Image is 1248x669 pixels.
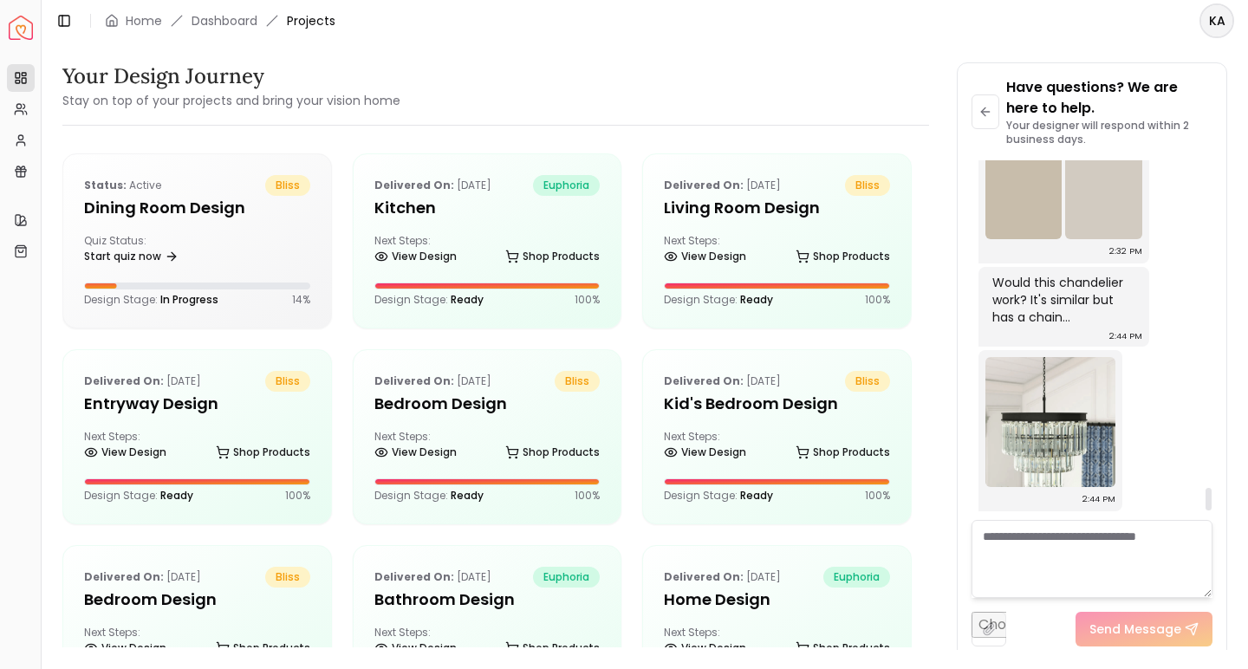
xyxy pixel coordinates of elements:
[505,636,600,660] a: Shop Products
[84,196,310,220] h5: Dining Room design
[374,636,457,660] a: View Design
[533,567,600,588] span: euphoria
[374,178,454,192] b: Delivered on:
[62,92,400,109] small: Stay on top of your projects and bring your vision home
[265,371,310,392] span: bliss
[84,440,166,464] a: View Design
[796,636,890,660] a: Shop Products
[374,430,601,464] div: Next Steps:
[265,175,310,196] span: bliss
[1201,5,1232,36] span: KA
[192,12,257,29] a: Dashboard
[126,12,162,29] a: Home
[374,567,491,588] p: [DATE]
[374,569,454,584] b: Delivered on:
[84,234,190,269] div: Quiz Status:
[740,292,773,307] span: Ready
[105,12,335,29] nav: breadcrumb
[823,567,890,588] span: euphoria
[505,440,600,464] a: Shop Products
[664,588,890,612] h5: Home Design
[664,373,744,388] b: Delivered on:
[84,626,310,660] div: Next Steps:
[664,567,781,588] p: [DATE]
[84,588,310,612] h5: Bedroom Design
[740,488,773,503] span: Ready
[84,373,164,388] b: Delivered on:
[1109,328,1142,345] div: 2:44 PM
[374,588,601,612] h5: Bathroom Design
[533,175,600,196] span: euphoria
[985,357,1115,487] img: Chat Image
[374,371,491,392] p: [DATE]
[796,244,890,269] a: Shop Products
[985,109,1062,239] img: Chat Image
[664,196,890,220] h5: Living Room design
[1199,3,1234,38] button: KA
[84,636,166,660] a: View Design
[84,567,201,588] p: [DATE]
[62,62,400,90] h3: Your Design Journey
[84,293,218,307] p: Design Stage:
[374,234,601,269] div: Next Steps:
[160,488,193,503] span: Ready
[555,371,600,392] span: bliss
[374,489,484,503] p: Design Stage:
[84,371,201,392] p: [DATE]
[1006,119,1212,146] p: Your designer will respond within 2 business days.
[575,293,600,307] p: 100 %
[1065,109,1141,239] img: Chat Image
[992,274,1132,326] div: Would this chandelier work? It's similar but has a chain...
[292,293,310,307] p: 14 %
[374,373,454,388] b: Delivered on:
[796,440,890,464] a: Shop Products
[216,440,310,464] a: Shop Products
[160,292,218,307] span: In Progress
[84,175,161,196] p: active
[865,293,890,307] p: 100 %
[664,489,773,503] p: Design Stage:
[287,12,335,29] span: Projects
[664,636,746,660] a: View Design
[84,489,193,503] p: Design Stage:
[1006,77,1212,119] p: Have questions? We are here to help.
[664,178,744,192] b: Delivered on:
[451,488,484,503] span: Ready
[374,293,484,307] p: Design Stage:
[664,430,890,464] div: Next Steps:
[374,244,457,269] a: View Design
[664,626,890,660] div: Next Steps:
[374,175,491,196] p: [DATE]
[374,392,601,416] h5: Bedroom Design
[664,244,746,269] a: View Design
[1109,243,1142,260] div: 2:32 PM
[845,175,890,196] span: bliss
[265,567,310,588] span: bliss
[84,244,179,269] a: Start quiz now
[374,626,601,660] div: Next Steps:
[84,569,164,584] b: Delivered on:
[374,196,601,220] h5: Kitchen
[664,392,890,416] h5: Kid's Bedroom Design
[664,293,773,307] p: Design Stage:
[9,16,33,40] img: Spacejoy Logo
[664,234,890,269] div: Next Steps:
[84,430,310,464] div: Next Steps:
[84,178,127,192] b: Status:
[285,489,310,503] p: 100 %
[664,569,744,584] b: Delivered on:
[505,244,600,269] a: Shop Products
[865,489,890,503] p: 100 %
[9,16,33,40] a: Spacejoy
[845,371,890,392] span: bliss
[374,440,457,464] a: View Design
[575,489,600,503] p: 100 %
[1082,490,1115,508] div: 2:44 PM
[216,636,310,660] a: Shop Products
[664,175,781,196] p: [DATE]
[664,440,746,464] a: View Design
[664,371,781,392] p: [DATE]
[451,292,484,307] span: Ready
[84,392,310,416] h5: entryway design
